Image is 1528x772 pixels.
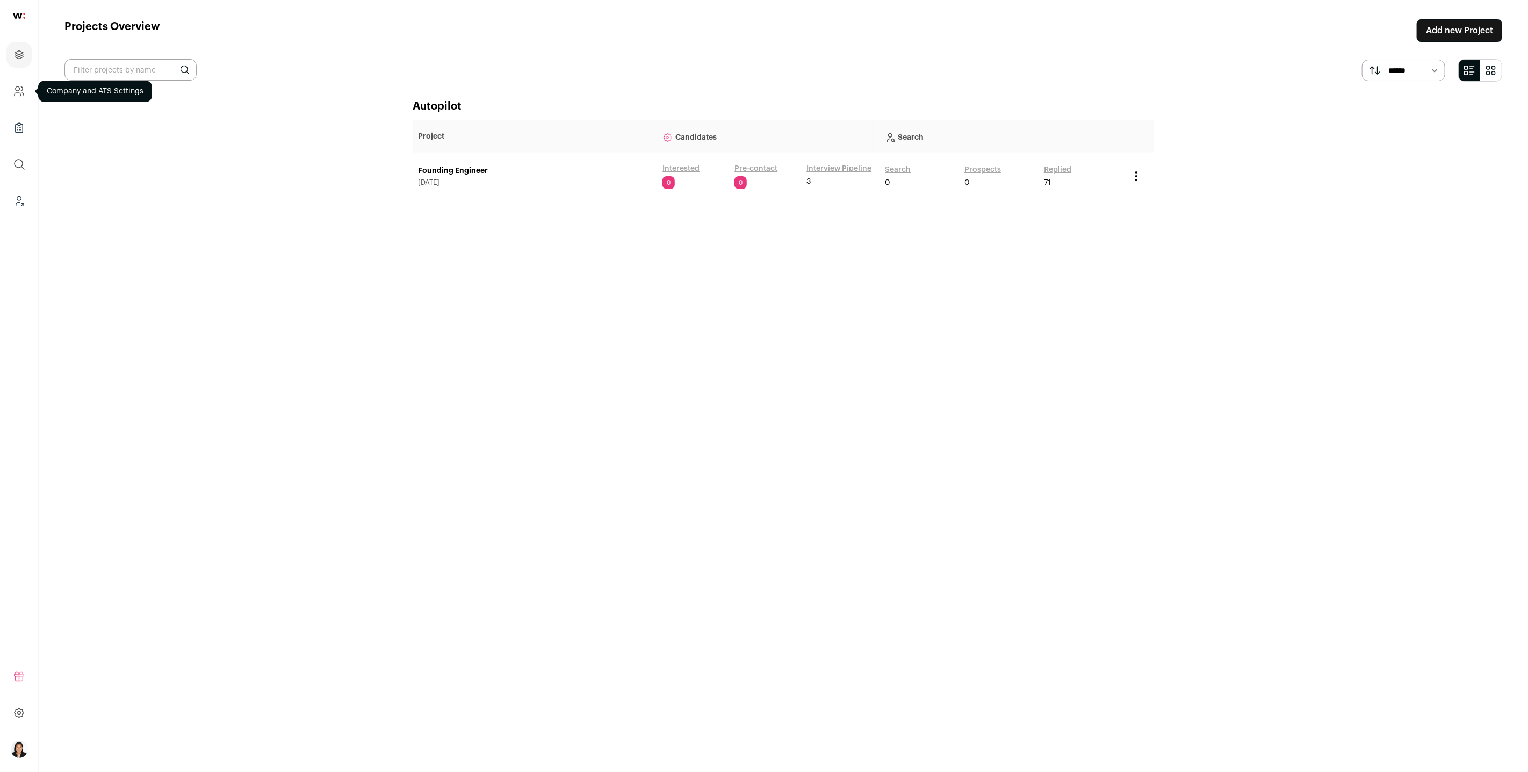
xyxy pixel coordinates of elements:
h1: Projects Overview [64,19,160,42]
a: Company and ATS Settings [6,78,32,104]
a: Projects [6,42,32,68]
p: Project [418,131,652,142]
span: 3 [806,176,811,187]
span: 71 [1044,177,1051,188]
span: 0 [885,177,890,188]
a: Company Lists [6,115,32,141]
a: Search [885,164,911,175]
a: Prospects [964,164,1001,175]
h2: Autopilot [413,99,1154,114]
div: Company and ATS Settings [38,81,152,102]
a: Founding Engineer [418,165,652,176]
span: [DATE] [418,178,652,187]
button: Open dropdown [11,741,28,758]
a: Interested [662,163,700,174]
p: Candidates [662,126,874,147]
img: 13709957-medium_jpg [11,741,28,758]
span: 0 [734,176,747,189]
span: 0 [964,177,970,188]
button: Project Actions [1130,170,1143,183]
img: wellfound-shorthand-0d5821cbd27db2630d0214b213865d53afaa358527fdda9d0ea32b1df1b89c2c.svg [13,13,25,19]
a: Leads (Backoffice) [6,188,32,214]
span: 0 [662,176,675,189]
a: Interview Pipeline [806,163,871,174]
input: Filter projects by name [64,59,197,81]
a: Pre-contact [734,163,777,174]
p: Search [885,126,1119,147]
a: Add new Project [1417,19,1502,42]
a: Replied [1044,164,1071,175]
